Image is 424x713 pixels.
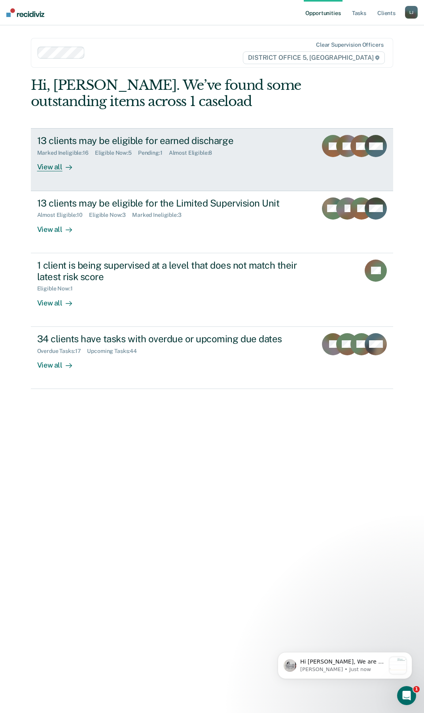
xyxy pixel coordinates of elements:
[266,636,424,692] iframe: Intercom notifications message
[37,354,81,370] div: View all
[89,212,132,218] div: Eligible Now : 3
[37,218,81,234] div: View all
[31,327,394,389] a: 34 clients have tasks with overdue or upcoming due datesOverdue Tasks:17Upcoming Tasks:44View all
[37,197,311,209] div: 13 clients may be eligible for the Limited Supervision Unit
[6,8,44,17] img: Recidiviz
[37,333,311,345] div: 34 clients have tasks with overdue or upcoming due dates
[37,285,79,292] div: Eligible Now : 1
[413,686,420,692] span: 1
[132,212,187,218] div: Marked Ineligible : 3
[95,150,138,156] div: Eligible Now : 5
[138,150,169,156] div: Pending : 1
[37,348,87,355] div: Overdue Tasks : 17
[31,77,321,110] div: Hi, [PERSON_NAME]. We’ve found some outstanding items across 1 caseload
[316,42,383,48] div: Clear supervision officers
[405,6,418,19] div: L J
[397,686,416,705] iframe: Intercom live chat
[31,191,394,253] a: 13 clients may be eligible for the Limited Supervision UnitAlmost Eligible:10Eligible Now:3Marked...
[37,212,89,218] div: Almost Eligible : 10
[37,156,81,172] div: View all
[31,128,394,191] a: 13 clients may be eligible for earned dischargeMarked Ineligible:16Eligible Now:5Pending:1Almost ...
[169,150,219,156] div: Almost Eligible : 8
[37,135,311,146] div: 13 clients may be eligible for earned discharge
[37,150,95,156] div: Marked Ineligible : 16
[405,6,418,19] button: LJ
[87,348,143,355] div: Upcoming Tasks : 44
[37,292,81,307] div: View all
[243,51,385,64] span: DISTRICT OFFICE 5, [GEOGRAPHIC_DATA]
[37,260,315,283] div: 1 client is being supervised at a level that does not match their latest risk score
[31,253,394,327] a: 1 client is being supervised at a level that does not match their latest risk scoreEligible Now:1...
